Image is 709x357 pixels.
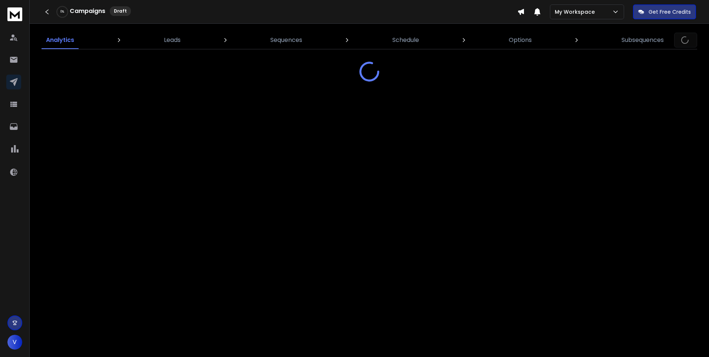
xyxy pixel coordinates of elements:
[649,8,691,16] p: Get Free Credits
[7,335,22,350] button: V
[42,31,79,49] a: Analytics
[621,36,664,45] p: Subsequences
[504,31,536,49] a: Options
[555,8,598,16] p: My Workspace
[509,36,532,45] p: Options
[266,31,307,49] a: Sequences
[164,36,181,45] p: Leads
[633,4,696,19] button: Get Free Credits
[388,31,423,49] a: Schedule
[7,7,22,21] img: logo
[46,36,74,45] p: Analytics
[392,36,419,45] p: Schedule
[60,10,64,14] p: 0 %
[110,6,131,16] div: Draft
[159,31,185,49] a: Leads
[70,7,105,16] h1: Campaigns
[270,36,302,45] p: Sequences
[617,31,668,49] a: Subsequences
